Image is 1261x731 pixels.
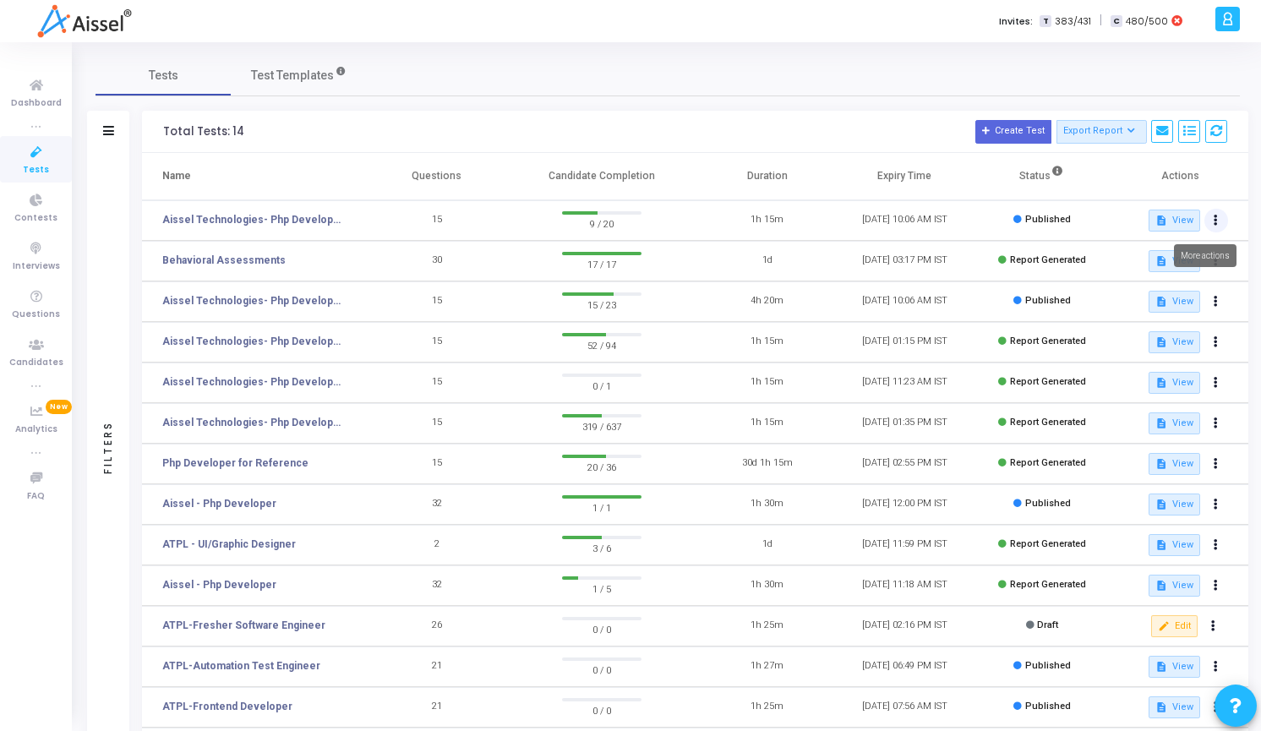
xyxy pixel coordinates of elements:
[162,253,286,268] a: Behavioral Assessments
[368,281,505,322] td: 15
[368,322,505,363] td: 15
[368,363,505,403] td: 15
[562,458,641,475] span: 20 / 36
[562,377,641,394] span: 0 / 1
[368,687,505,728] td: 21
[562,296,641,313] span: 15 / 23
[836,153,974,200] th: Expiry Time
[698,606,836,646] td: 1h 25m
[975,120,1051,144] button: Create Test
[836,484,974,525] td: [DATE] 12:00 PM IST
[836,565,974,606] td: [DATE] 11:18 AM IST
[505,153,698,200] th: Candidate Completion
[368,565,505,606] td: 32
[836,241,974,281] td: [DATE] 03:17 PM IST
[698,484,836,525] td: 1h 30m
[11,96,62,111] span: Dashboard
[368,646,505,687] td: 21
[251,67,334,85] span: Test Templates
[1149,656,1200,678] button: View
[1158,620,1170,632] mat-icon: edit
[162,456,308,471] a: Php Developer for Reference
[1010,417,1086,428] span: Report Generated
[1155,458,1167,470] mat-icon: description
[1155,255,1167,267] mat-icon: description
[1155,215,1167,226] mat-icon: description
[1151,615,1198,637] button: Edit
[999,14,1033,29] label: Invites:
[37,4,131,38] img: logo
[9,356,63,370] span: Candidates
[1025,295,1071,306] span: Published
[836,606,974,646] td: [DATE] 02:16 PM IST
[1010,254,1086,265] span: Report Generated
[1040,15,1051,28] span: T
[46,400,72,414] span: New
[698,200,836,241] td: 1h 15m
[12,308,60,322] span: Questions
[1155,377,1167,389] mat-icon: description
[1155,701,1167,713] mat-icon: description
[1149,534,1200,556] button: View
[698,153,836,200] th: Duration
[1149,696,1200,718] button: View
[1155,580,1167,592] mat-icon: description
[162,618,325,633] a: ATPL-Fresher Software Engineer
[368,153,505,200] th: Questions
[162,699,292,714] a: ATPL-Frontend Developer
[1149,412,1200,434] button: View
[836,322,974,363] td: [DATE] 01:15 PM IST
[1111,153,1248,200] th: Actions
[149,67,178,85] span: Tests
[1149,291,1200,313] button: View
[368,444,505,484] td: 15
[836,525,974,565] td: [DATE] 11:59 PM IST
[698,241,836,281] td: 1d
[368,606,505,646] td: 26
[162,658,320,674] a: ATPL-Automation Test Engineer
[698,646,836,687] td: 1h 27m
[562,701,641,718] span: 0 / 0
[23,163,49,177] span: Tests
[13,259,60,274] span: Interviews
[368,403,505,444] td: 15
[1149,453,1200,475] button: View
[1155,336,1167,348] mat-icon: description
[1055,14,1091,29] span: 383/431
[1010,457,1086,468] span: Report Generated
[1010,579,1086,590] span: Report Generated
[1149,250,1200,272] button: View
[698,687,836,728] td: 1h 25m
[1149,372,1200,394] button: View
[162,293,341,308] a: Aissel Technologies- Php Developer-
[974,153,1111,200] th: Status
[562,580,641,597] span: 1 / 5
[698,565,836,606] td: 1h 30m
[1037,619,1058,630] span: Draft
[1126,14,1168,29] span: 480/500
[1149,575,1200,597] button: View
[562,499,641,516] span: 1 / 1
[836,646,974,687] td: [DATE] 06:49 PM IST
[836,281,974,322] td: [DATE] 10:06 AM IST
[562,661,641,678] span: 0 / 0
[1149,210,1200,232] button: View
[1025,214,1071,225] span: Published
[368,200,505,241] td: 15
[1010,538,1086,549] span: Report Generated
[698,363,836,403] td: 1h 15m
[163,125,244,139] div: Total Tests: 14
[562,336,641,353] span: 52 / 94
[15,423,57,437] span: Analytics
[1010,376,1086,387] span: Report Generated
[1155,499,1167,510] mat-icon: description
[1155,296,1167,308] mat-icon: description
[562,255,641,272] span: 17 / 17
[368,484,505,525] td: 32
[836,363,974,403] td: [DATE] 11:23 AM IST
[162,415,341,430] a: Aissel Technologies- Php Developer-
[1025,701,1071,712] span: Published
[27,489,45,504] span: FAQ
[698,525,836,565] td: 1d
[562,215,641,232] span: 9 / 20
